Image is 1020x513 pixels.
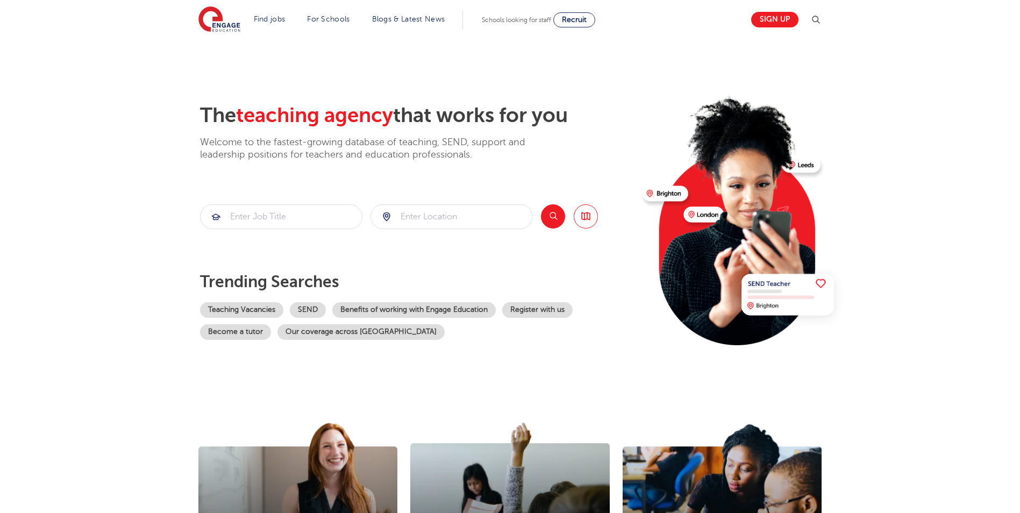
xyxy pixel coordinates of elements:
input: Submit [371,205,532,229]
h2: The that works for you [200,103,634,128]
div: Submit [370,204,533,229]
a: Register with us [502,302,573,318]
a: Blogs & Latest News [372,15,445,23]
div: Submit [200,204,362,229]
span: teaching agency [236,104,393,127]
button: Search [541,204,565,229]
a: Benefits of working with Engage Education [332,302,496,318]
p: Trending searches [200,272,634,291]
a: For Schools [307,15,349,23]
input: Submit [201,205,362,229]
span: Recruit [562,16,587,24]
a: Our coverage across [GEOGRAPHIC_DATA] [277,324,445,340]
a: Recruit [553,12,595,27]
a: Find jobs [254,15,286,23]
a: Become a tutor [200,324,271,340]
a: Teaching Vacancies [200,302,283,318]
a: SEND [290,302,326,318]
a: Sign up [751,12,798,27]
img: Engage Education [198,6,240,33]
span: Schools looking for staff [482,16,551,24]
p: Welcome to the fastest-growing database of teaching, SEND, support and leadership positions for t... [200,136,555,161]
